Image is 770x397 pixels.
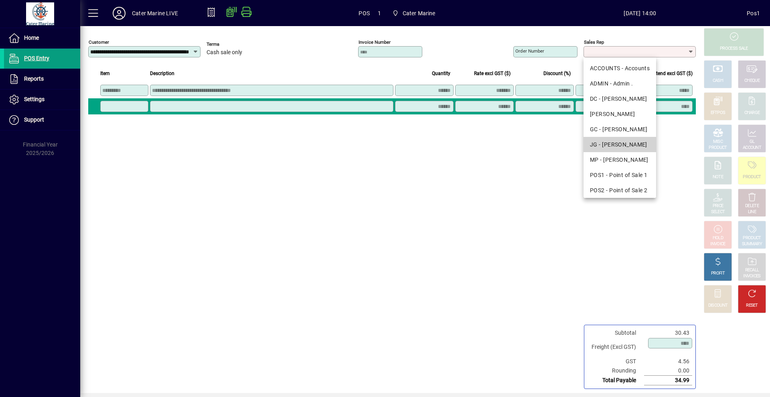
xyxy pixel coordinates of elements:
[533,7,747,20] span: [DATE] 14:00
[474,69,511,78] span: Rate excl GST ($)
[432,69,450,78] span: Quantity
[584,137,656,152] mat-option: JG - John Giles
[644,366,692,376] td: 0.00
[651,69,693,78] span: Extend excl GST ($)
[515,48,544,54] mat-label: Order number
[584,39,604,45] mat-label: Sales rep
[207,49,242,56] span: Cash sale only
[747,7,760,20] div: Pos1
[359,39,391,45] mat-label: Invoice number
[106,6,132,20] button: Profile
[588,338,644,357] td: Freight (Excl GST)
[744,78,760,84] div: CHEQUE
[720,46,748,52] div: PROCESS SALE
[588,376,644,385] td: Total Payable
[743,235,761,241] div: PRODUCT
[207,42,255,47] span: Terms
[708,303,727,309] div: DISCOUNT
[709,145,727,151] div: PRODUCT
[584,122,656,137] mat-option: GC - Gerard Cantin
[590,79,650,88] div: ADMIN - Admin .
[743,273,760,279] div: INVOICES
[713,78,723,84] div: CASH
[89,39,109,45] mat-label: Customer
[24,55,49,61] span: POS Entry
[359,7,370,20] span: POS
[4,110,80,130] a: Support
[588,357,644,366] td: GST
[713,139,723,145] div: MISC
[743,174,761,180] div: PRODUCT
[24,35,39,41] span: Home
[584,91,656,106] mat-option: DC - Dan Cleaver
[590,95,650,103] div: DC - [PERSON_NAME]
[584,167,656,183] mat-option: POS1 - Point of Sale 1
[713,174,723,180] div: NOTE
[588,366,644,376] td: Rounding
[743,145,761,151] div: ACCOUNT
[590,125,650,134] div: GC - [PERSON_NAME]
[748,209,756,215] div: LINE
[745,267,759,273] div: RECALL
[745,203,759,209] div: DELETE
[24,96,45,102] span: Settings
[584,152,656,167] mat-option: MP - Margaret Pierce
[24,75,44,82] span: Reports
[713,203,723,209] div: PRICE
[4,90,80,110] a: Settings
[584,76,656,91] mat-option: ADMIN - Admin .
[750,139,755,145] div: GL
[584,106,656,122] mat-option: DEB - Debbie McQuarters
[590,64,650,73] div: ACCOUNTS - Accounts
[644,357,692,366] td: 4.56
[100,69,110,78] span: Item
[132,7,178,20] div: Cater Marine LIVE
[403,7,436,20] span: Cater Marine
[4,69,80,89] a: Reports
[710,241,725,247] div: INVOICE
[746,303,758,309] div: RESET
[590,171,650,179] div: POS1 - Point of Sale 1
[584,61,656,76] mat-option: ACCOUNTS - Accounts
[711,110,725,116] div: EFTPOS
[543,69,571,78] span: Discount (%)
[378,7,381,20] span: 1
[590,140,650,149] div: JG - [PERSON_NAME]
[644,328,692,338] td: 30.43
[711,271,725,277] div: PROFIT
[4,28,80,48] a: Home
[742,241,762,247] div: SUMMARY
[590,156,650,164] div: MP - [PERSON_NAME]
[590,186,650,195] div: POS2 - Point of Sale 2
[744,110,760,116] div: CHARGE
[24,116,44,123] span: Support
[150,69,174,78] span: Description
[389,6,439,20] span: Cater Marine
[584,183,656,198] mat-option: POS2 - Point of Sale 2
[588,328,644,338] td: Subtotal
[713,235,723,241] div: HOLD
[711,209,725,215] div: SELECT
[644,376,692,385] td: 34.99
[590,110,650,118] div: [PERSON_NAME]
